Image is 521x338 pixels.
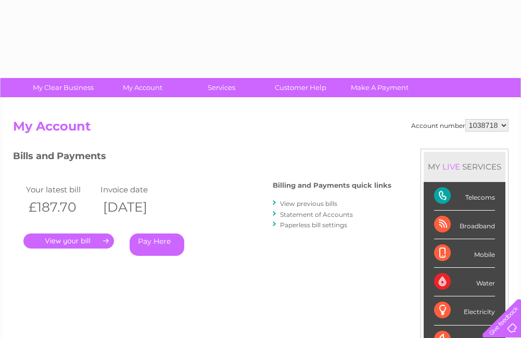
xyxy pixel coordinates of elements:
[411,119,509,132] div: Account number
[434,296,495,325] div: Electricity
[258,78,344,97] a: Customer Help
[20,78,106,97] a: My Clear Business
[23,197,98,218] th: £187.70
[440,162,462,172] div: LIVE
[280,200,337,207] a: View previous bills
[99,78,185,97] a: My Account
[424,152,505,181] div: MY SERVICES
[23,183,98,197] td: Your latest bill
[434,239,495,268] div: Mobile
[13,119,509,139] h2: My Account
[273,181,391,189] h4: Billing and Payments quick links
[98,197,173,218] th: [DATE]
[130,233,184,256] a: Pay Here
[23,233,114,249] a: .
[280,221,347,229] a: Paperless bill settings
[280,211,353,218] a: Statement of Accounts
[179,78,264,97] a: Services
[13,149,391,167] h3: Bills and Payments
[337,78,423,97] a: Make A Payment
[434,211,495,239] div: Broadband
[98,183,173,197] td: Invoice date
[434,182,495,211] div: Telecoms
[434,268,495,296] div: Water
